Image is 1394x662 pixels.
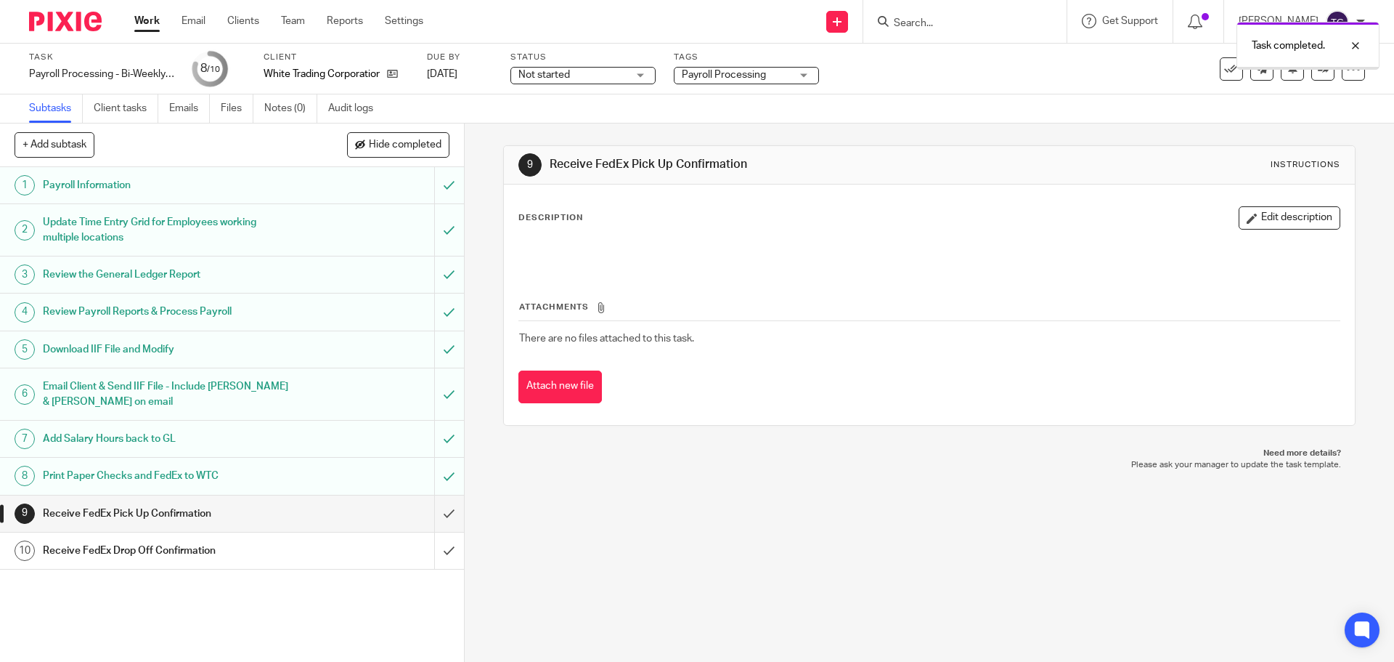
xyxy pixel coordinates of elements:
p: Task completed. [1252,39,1325,53]
h1: Receive FedEx Drop Off Confirmation [43,540,294,562]
p: White Trading Corporation [264,67,380,81]
h1: Receive FedEx Pick Up Confirmation [43,503,294,525]
label: Tags [674,52,819,63]
h1: Review the General Ledger Report [43,264,294,286]
h1: Receive FedEx Pick Up Confirmation [550,157,961,172]
a: Email [182,14,205,28]
a: Audit logs [328,94,384,123]
div: 8 [15,466,35,486]
button: Edit description [1239,206,1340,230]
p: Need more details? [518,448,1340,459]
a: Clients [227,14,259,28]
img: Pixie [29,12,102,31]
div: 3 [15,265,35,285]
h1: Review Payroll Reports & Process Payroll [43,301,294,323]
a: Reports [327,14,363,28]
p: Description [518,212,583,224]
div: 10 [15,541,35,561]
div: 5 [15,339,35,360]
h1: Payroll Information [43,174,294,196]
button: + Add subtask [15,132,94,157]
h1: Add Salary Hours back to GL [43,428,294,450]
span: Not started [518,70,570,80]
label: Task [29,52,174,63]
label: Due by [427,52,492,63]
label: Client [264,52,409,63]
a: Team [281,14,305,28]
div: 7 [15,429,35,449]
h1: Print Paper Checks and FedEx to WTC [43,465,294,487]
div: Payroll Processing - Bi-Weekly - White Trading Corporation [29,67,174,81]
img: svg%3E [1326,10,1349,33]
small: /10 [207,65,220,73]
h1: Download IIF File and Modify [43,339,294,360]
h1: Update Time Entry Grid for Employees working multiple locations [43,211,294,249]
a: Settings [385,14,423,28]
div: 9 [15,504,35,524]
a: Subtasks [29,94,83,123]
h1: Email Client & Send IIF File - Include [PERSON_NAME] & [PERSON_NAME] on email [43,376,294,413]
button: Attach new file [518,371,602,403]
span: Payroll Processing [682,70,766,80]
a: Client tasks [94,94,158,123]
label: Status [510,52,656,63]
div: 8 [200,60,220,77]
p: Please ask your manager to update the task template. [518,459,1340,471]
div: 9 [518,153,542,177]
span: There are no files attached to this task. [519,334,694,344]
button: Hide completed [347,132,449,157]
span: Hide completed [369,140,441,151]
span: [DATE] [427,69,457,79]
div: Instructions [1271,159,1340,171]
div: 1 [15,175,35,195]
a: Notes (0) [264,94,317,123]
a: Emails [169,94,210,123]
div: 4 [15,302,35,323]
span: Attachments [519,303,589,311]
div: 6 [15,384,35,405]
a: Work [134,14,160,28]
a: Files [221,94,253,123]
div: 2 [15,220,35,241]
